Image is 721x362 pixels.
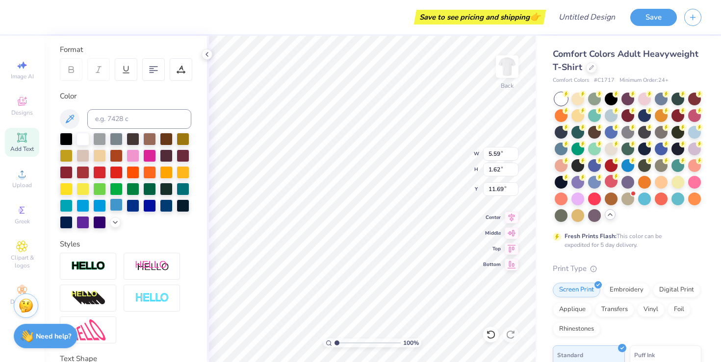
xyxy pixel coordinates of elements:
div: Print Type [553,263,701,274]
img: Negative Space [135,292,169,304]
span: Add Text [10,145,34,153]
span: Bottom [483,261,501,268]
span: Standard [557,350,583,360]
span: Comfort Colors Adult Heavyweight T-Shirt [553,48,698,73]
span: Designs [11,109,33,117]
span: Puff Ink [634,350,655,360]
span: Clipart & logos [5,254,39,269]
span: Comfort Colors [553,76,589,85]
img: Free Distort [71,319,105,340]
span: Top [483,245,501,252]
div: Save to see pricing and shipping [416,10,543,24]
div: Rhinestones [553,322,600,337]
div: Color [60,91,191,102]
input: e.g. 7428 c [87,109,191,129]
img: Back [497,57,517,76]
div: Styles [60,239,191,250]
span: Image AI [11,72,34,80]
img: Stroke [71,261,105,272]
strong: Need help? [36,332,71,341]
div: Format [60,44,192,55]
span: Greek [15,217,30,225]
button: Save [630,9,677,26]
span: 100 % [403,338,419,347]
div: Vinyl [637,302,665,317]
div: This color can be expedited for 5 day delivery. [565,232,685,249]
strong: Fresh Prints Flash: [565,232,617,240]
input: Untitled Design [551,7,623,27]
div: Digital Print [653,283,700,297]
span: # C1717 [594,76,615,85]
div: Embroidery [603,283,650,297]
span: 👉 [530,11,541,23]
span: Middle [483,230,501,237]
div: Transfers [595,302,634,317]
img: 3d Illusion [71,290,105,306]
span: Minimum Order: 24 + [619,76,669,85]
div: Back [501,81,514,90]
img: Shadow [135,260,169,272]
span: Upload [12,181,32,189]
div: Foil [668,302,691,317]
span: Center [483,214,501,221]
div: Screen Print [553,283,600,297]
div: Applique [553,302,592,317]
span: Decorate [10,298,34,306]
